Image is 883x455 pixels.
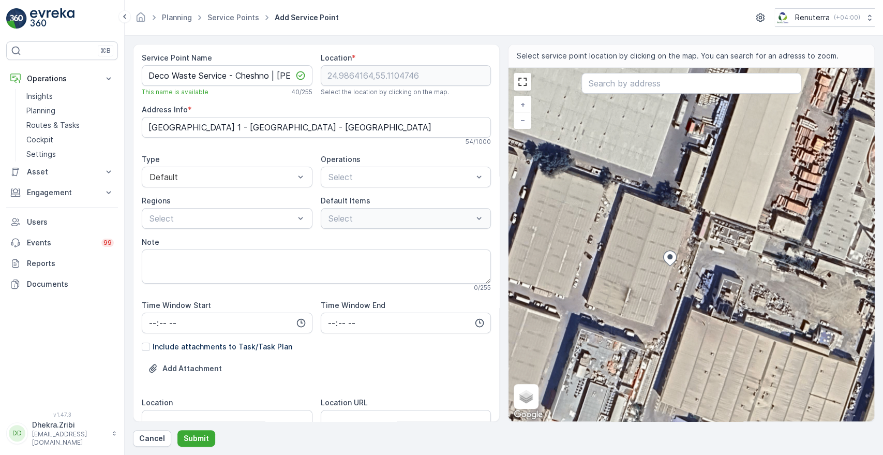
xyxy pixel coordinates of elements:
[26,120,80,130] p: Routes & Tasks
[9,425,25,442] div: DD
[6,68,118,89] button: Operations
[142,196,171,205] label: Regions
[321,155,361,164] label: Operations
[6,412,118,418] span: v 1.47.3
[103,239,112,247] p: 99
[162,13,192,22] a: Planning
[22,133,118,147] a: Cockpit
[26,91,53,101] p: Insights
[321,88,449,96] span: Select the location by clicking on the map.
[162,363,222,374] p: Add Attachment
[328,171,473,183] p: Select
[133,430,171,447] button: Cancel
[511,408,545,421] img: Google
[177,430,215,447] button: Submit
[775,12,791,23] img: Screenshot_2024-07-26_at_13.33.01.png
[142,53,212,62] label: Service Point Name
[32,430,107,447] p: [EMAIL_ADDRESS][DOMAIN_NAME]
[135,16,146,24] a: Homepage
[273,12,341,23] span: Add Service Point
[511,408,545,421] a: Open this area in Google Maps (opens a new window)
[321,196,370,205] label: Default Items
[139,433,165,444] p: Cancel
[142,360,228,377] button: Upload File
[775,8,875,27] button: Renuterra(+04:00)
[466,138,491,146] p: 54 / 1000
[6,232,118,253] a: Events99
[515,74,530,90] a: View Fullscreen
[6,420,118,447] button: DDDhekra.Zribi[EMAIL_ADDRESS][DOMAIN_NAME]
[321,398,368,407] label: Location URL
[6,274,118,295] a: Documents
[520,115,526,124] span: −
[142,105,188,114] label: Address Info
[142,398,173,407] label: Location
[6,253,118,274] a: Reports
[515,385,537,408] a: Layers
[474,284,491,292] p: 0 / 255
[291,88,312,96] p: 40 / 255
[27,258,114,269] p: Reports
[142,88,208,96] span: This name is available
[515,97,530,112] a: Zoom In
[22,89,118,104] a: Insights
[6,8,27,29] img: logo
[184,433,209,444] p: Submit
[27,217,114,227] p: Users
[26,106,55,116] p: Planning
[515,112,530,128] a: Zoom Out
[27,167,97,177] p: Asset
[6,162,118,182] button: Asset
[6,212,118,232] a: Users
[142,301,211,310] label: Time Window Start
[321,53,352,62] label: Location
[32,420,107,430] p: Dhekra.Zribi
[834,13,860,22] p: ( +04:00 )
[520,100,525,109] span: +
[22,147,118,162] a: Settings
[26,149,56,159] p: Settings
[581,73,801,94] input: Search by address
[27,279,114,289] p: Documents
[149,212,294,225] p: Select
[27,187,97,198] p: Engagement
[6,182,118,203] button: Engagement
[27,74,97,84] p: Operations
[22,104,118,118] a: Planning
[517,51,839,61] span: Select service point location by clicking on the map. You can search for an adresss to zoom.
[321,301,385,310] label: Time Window End
[22,118,118,133] a: Routes & Tasks
[153,342,292,352] p: Include attachments to Task/Task Plan
[142,238,159,246] label: Note
[27,238,95,248] p: Events
[30,8,74,29] img: logo_light-DOdMpM7g.png
[142,155,160,164] label: Type
[795,12,830,23] p: Renuterra
[26,135,53,145] p: Cockpit
[100,47,111,55] p: ⌘B
[207,13,259,22] a: Service Points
